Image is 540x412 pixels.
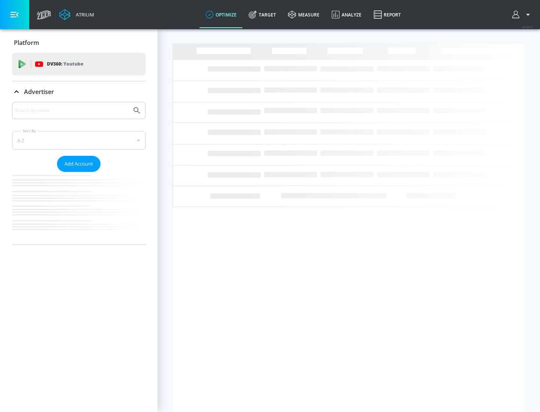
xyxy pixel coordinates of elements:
[15,106,129,115] input: Search by name
[64,160,93,168] span: Add Account
[325,1,367,28] a: Analyze
[47,60,83,68] p: DV360:
[12,131,145,150] div: A-Z
[59,9,94,20] a: Atrium
[282,1,325,28] a: measure
[12,102,145,245] div: Advertiser
[57,156,100,172] button: Add Account
[199,1,243,28] a: optimize
[522,25,532,29] span: v 4.24.0
[243,1,282,28] a: Target
[367,1,407,28] a: Report
[12,53,145,75] div: DV360: Youtube
[12,81,145,102] div: Advertiser
[73,11,94,18] div: Atrium
[63,60,83,68] p: Youtube
[12,172,145,245] nav: list of Advertiser
[21,128,37,133] label: Sort By
[24,88,54,96] p: Advertiser
[14,39,39,47] p: Platform
[12,32,145,53] div: Platform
